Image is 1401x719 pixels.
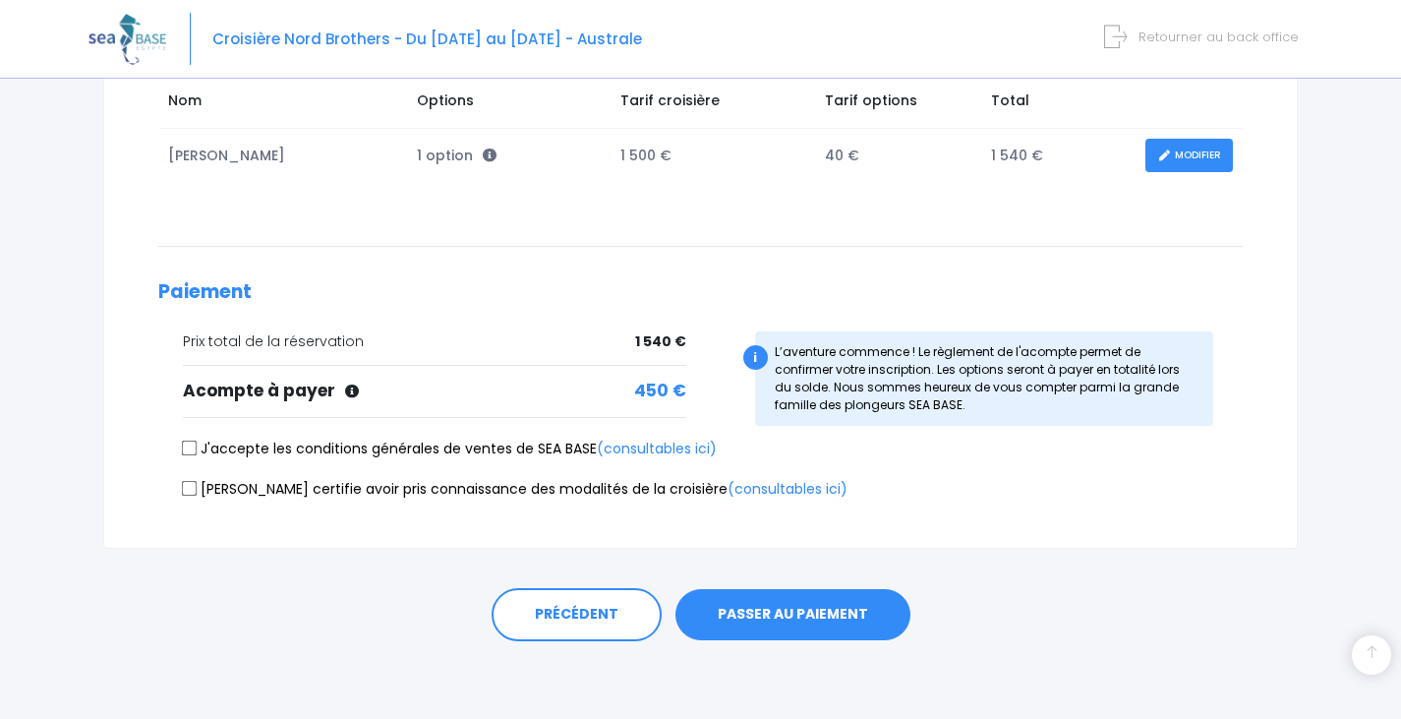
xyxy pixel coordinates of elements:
[981,81,1136,128] td: Total
[1112,28,1299,46] a: Retourner au back office
[417,146,496,165] span: 1 option
[635,331,686,352] span: 1 540 €
[492,588,662,641] a: PRÉCÉDENT
[183,379,686,404] div: Acompte à payer
[183,331,686,352] div: Prix total de la réservation
[755,331,1214,426] div: L’aventure commence ! Le règlement de l'acompte permet de confirmer votre inscription. Les option...
[675,589,910,640] button: PASSER AU PAIEMENT
[408,81,612,128] td: Options
[743,345,768,370] div: i
[158,129,408,183] td: [PERSON_NAME]
[597,439,717,458] a: (consultables ici)
[158,281,1243,304] h2: Paiement
[183,439,717,459] label: J'accepte les conditions générales de ventes de SEA BASE
[728,479,847,499] a: (consultables ici)
[634,379,686,404] span: 450 €
[158,81,408,128] td: Nom
[611,81,815,128] td: Tarif croisière
[611,129,815,183] td: 1 500 €
[981,129,1136,183] td: 1 540 €
[815,129,981,183] td: 40 €
[182,480,198,496] input: [PERSON_NAME] certifie avoir pris connaissance des modalités de la croisière(consultables ici)
[1145,139,1233,173] a: MODIFIER
[212,29,642,49] span: Croisière Nord Brothers - Du [DATE] au [DATE] - Australe
[183,479,847,500] label: [PERSON_NAME] certifie avoir pris connaissance des modalités de la croisière
[815,81,981,128] td: Tarif options
[1138,28,1299,46] span: Retourner au back office
[182,441,198,456] input: J'accepte les conditions générales de ventes de SEA BASE(consultables ici)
